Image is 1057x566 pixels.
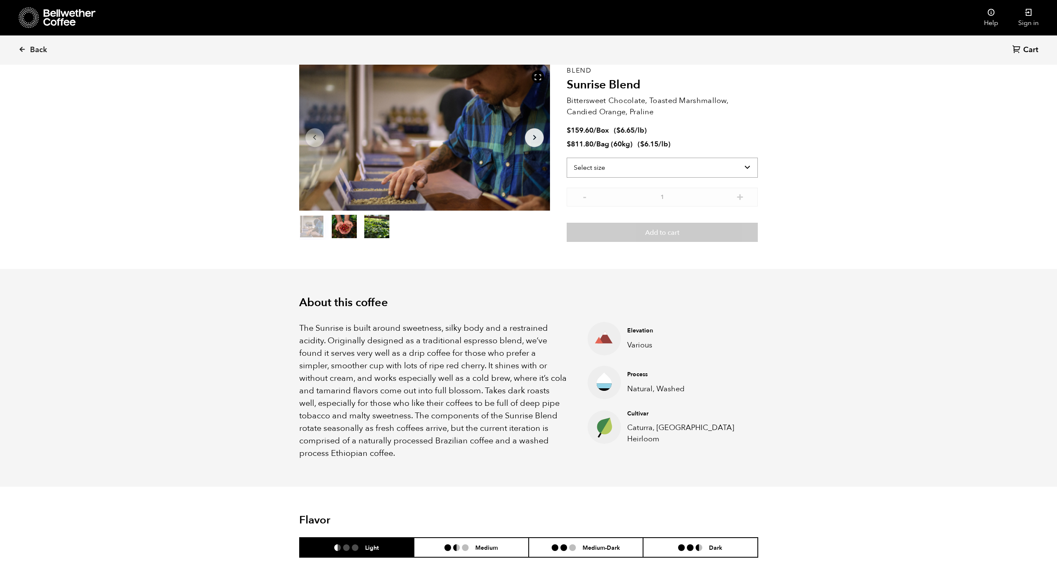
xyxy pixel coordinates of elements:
bdi: 6.15 [640,139,658,149]
span: / [593,126,596,135]
h4: Process [627,370,745,379]
bdi: 159.60 [567,126,593,135]
h2: Sunrise Blend [567,78,758,92]
span: / [593,139,596,149]
h4: Cultivar [627,410,745,418]
span: $ [616,126,621,135]
button: - [579,192,590,200]
p: Natural, Washed [627,383,745,395]
span: $ [567,126,571,135]
h2: Flavor [299,514,452,527]
a: Cart [1012,45,1040,56]
button: Add to cart [567,223,758,242]
span: ( ) [638,139,671,149]
p: Bittersweet Chocolate, Toasted Marshmallow, Candied Orange, Praline [567,95,758,118]
p: Various [627,340,745,351]
span: ( ) [614,126,647,135]
h6: Medium-Dark [583,544,620,551]
bdi: 811.80 [567,139,593,149]
p: The Sunrise is built around sweetness, silky body and a restrained acidity. Originally designed a... [299,322,567,460]
span: /lb [635,126,644,135]
h4: Elevation [627,327,745,335]
button: + [735,192,745,200]
h2: About this coffee [299,296,758,309]
span: $ [640,139,644,149]
h6: Dark [709,544,722,551]
h6: Light [365,544,379,551]
h6: Medium [475,544,498,551]
span: $ [567,139,571,149]
span: Bag (60kg) [596,139,633,149]
bdi: 6.65 [616,126,635,135]
p: Caturra, [GEOGRAPHIC_DATA] Heirloom [627,422,745,445]
span: Box [596,126,609,135]
span: Cart [1023,45,1038,55]
span: Back [30,45,47,55]
span: /lb [658,139,668,149]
